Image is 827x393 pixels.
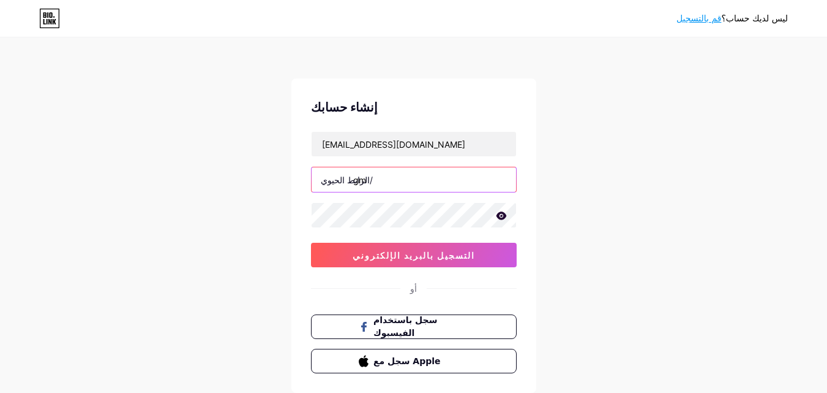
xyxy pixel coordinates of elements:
[373,315,437,338] font: سجل باستخدام الفيسبوك
[312,132,516,156] input: بريد إلكتروني
[321,175,373,185] font: الرابط الحيوي/
[676,13,721,23] a: قم بالتسجيل
[353,250,475,261] font: التسجيل بالبريد الإلكتروني
[312,167,516,192] input: اسم المستخدم
[373,356,441,366] font: سجل مع Apple
[721,13,788,23] font: ليس لديك حساب؟
[311,100,378,115] font: إنشاء حسابك
[311,243,517,267] button: التسجيل بالبريد الإلكتروني
[311,349,517,373] button: سجل مع Apple
[410,283,417,294] font: أو
[311,315,517,339] button: سجل باستخدام الفيسبوك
